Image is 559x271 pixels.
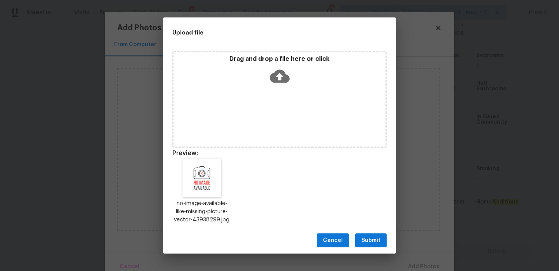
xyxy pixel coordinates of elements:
span: Cancel [323,236,343,245]
img: Z [182,159,221,197]
span: Submit [361,236,380,245]
h2: Upload file [172,28,352,37]
button: Cancel [317,233,349,248]
button: Submit [355,233,387,248]
p: no-image-available-like-missing-picture-vector-43938299.jpg [172,200,231,224]
p: Drag and drop a file here or click [174,55,385,63]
